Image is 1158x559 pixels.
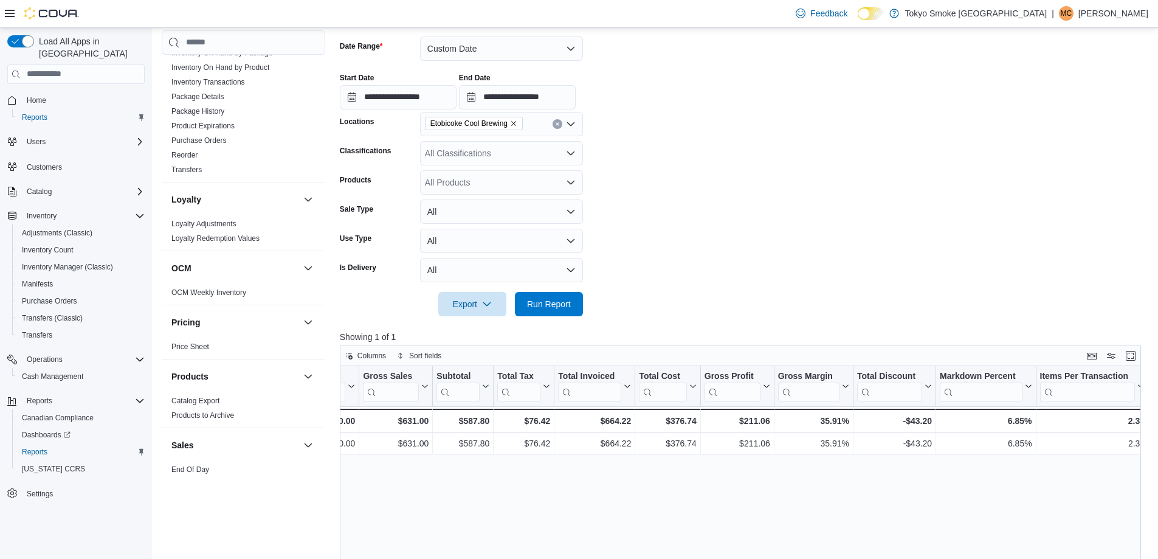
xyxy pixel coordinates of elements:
[171,151,198,159] a: Reorder
[510,120,517,127] button: Remove Etobicoke Cool Brewing from selection in this group
[566,178,576,187] button: Open list of options
[436,414,489,428] div: $587.80
[17,462,90,476] a: [US_STATE] CCRS
[171,370,298,383] button: Products
[17,328,145,342] span: Transfers
[22,352,145,367] span: Operations
[340,117,374,127] label: Locations
[17,445,52,459] a: Reports
[171,234,260,243] a: Loyalty Redemption Values
[17,311,88,325] a: Transfers (Classic)
[22,313,83,323] span: Transfers (Classic)
[778,436,849,451] div: 35.91%
[22,447,47,457] span: Reports
[22,184,57,199] button: Catalog
[1078,6,1148,21] p: [PERSON_NAME]
[22,160,67,175] a: Customers
[171,107,224,116] a: Package History
[558,371,621,383] div: Total Invoiced
[27,396,52,406] span: Reports
[27,187,52,196] span: Catalog
[420,36,583,61] button: Custom Date
[497,371,540,402] div: Total Tax
[340,263,376,273] label: Is Delivery
[436,371,480,402] div: Subtotal
[22,430,71,440] span: Dashboards
[425,117,523,130] span: Etobicoke Cool Brewing
[497,371,540,383] div: Total Tax
[705,436,770,451] div: $211.06
[27,211,57,221] span: Inventory
[22,486,145,501] span: Settings
[340,175,371,185] label: Products
[1039,414,1145,428] div: 2.33
[340,85,457,109] input: Press the down key to open a popover containing a calendar.
[515,292,583,316] button: Run Report
[2,207,150,224] button: Inventory
[17,226,97,240] a: Adjustments (Classic)
[22,209,61,223] button: Inventory
[340,234,371,243] label: Use Type
[27,355,63,364] span: Operations
[1104,349,1118,363] button: Display options
[162,2,325,182] div: Inventory
[17,243,78,257] a: Inventory Count
[17,226,145,240] span: Adjustments (Classic)
[22,413,94,423] span: Canadian Compliance
[17,311,145,325] span: Transfers (Classic)
[857,371,922,402] div: Total Discount
[17,110,52,125] a: Reports
[171,92,224,101] a: Package Details
[171,262,191,274] h3: OCM
[17,110,145,125] span: Reports
[17,294,82,308] a: Purchase Orders
[17,428,145,442] span: Dashboards
[17,428,75,442] a: Dashboards
[436,371,489,402] button: Subtotal
[459,85,576,109] input: Press the down key to open a popover containing a calendar.
[171,411,234,420] a: Products to Archive
[777,371,849,402] button: Gross Margin
[1039,436,1145,451] div: 2.33
[171,370,209,383] h3: Products
[22,228,92,238] span: Adjustments (Classic)
[340,41,383,51] label: Date Range
[34,35,145,60] span: Load All Apps in [GEOGRAPHIC_DATA]
[162,285,325,305] div: OCM
[857,414,932,428] div: -$43.20
[777,371,839,383] div: Gross Margin
[340,204,373,214] label: Sale Type
[12,241,150,259] button: Inventory Count
[12,426,150,443] a: Dashboards
[363,371,419,402] div: Gross Sales
[171,63,269,72] span: Inventory On Hand by Product
[1059,6,1074,21] div: Mitchell Catalano
[22,92,145,108] span: Home
[436,371,480,383] div: Subtotal
[363,414,429,428] div: $631.00
[12,310,150,327] button: Transfers (Classic)
[705,414,770,428] div: $211.06
[1084,349,1099,363] button: Keyboard shortcuts
[12,368,150,385] button: Cash Management
[171,439,194,451] h3: Sales
[705,371,760,402] div: Gross Profit
[171,342,209,351] a: Price Sheet
[171,219,236,229] span: Loyalty Adjustments
[940,436,1032,451] div: 6.85%
[171,439,298,451] button: Sales
[436,436,489,451] div: $587.80
[22,372,83,381] span: Cash Management
[17,369,88,384] a: Cash Management
[22,279,53,289] span: Manifests
[12,259,150,276] button: Inventory Manager (Classic)
[171,234,260,243] span: Loyalty Redemption Values
[297,414,355,428] div: $0.00
[301,261,315,276] button: OCM
[858,7,883,20] input: Dark Mode
[940,414,1032,428] div: 6.85%
[171,220,236,228] a: Loyalty Adjustments
[171,397,219,405] a: Catalog Export
[22,394,145,408] span: Reports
